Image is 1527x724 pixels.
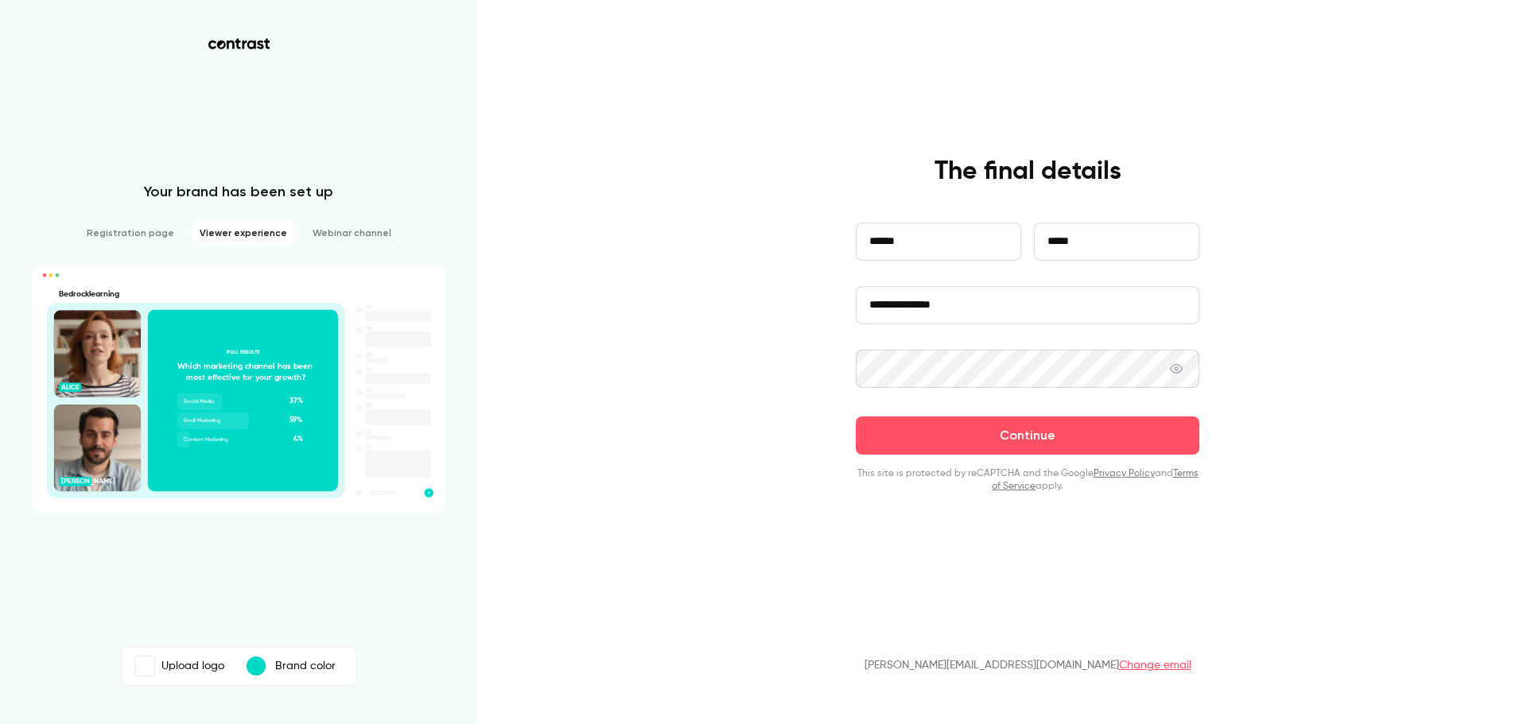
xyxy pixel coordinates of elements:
[865,657,1191,673] p: [PERSON_NAME][EMAIL_ADDRESS][DOMAIN_NAME]
[77,220,184,246] li: Registration page
[190,220,297,246] li: Viewer experience
[1119,660,1191,671] a: Change email
[992,469,1199,491] a: Terms of Service
[275,658,336,674] p: Brand color
[856,416,1199,455] button: Continue
[135,656,154,676] img: Bedrocklearning
[934,156,1121,188] h4: The final details
[144,182,333,201] p: Your brand has been set up
[234,650,353,682] button: Brand color
[303,220,401,246] li: Webinar channel
[1094,469,1155,478] a: Privacy Policy
[856,467,1199,493] p: This site is protected by reCAPTCHA and the Google and apply.
[125,650,234,682] label: BedrocklearningUpload logo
